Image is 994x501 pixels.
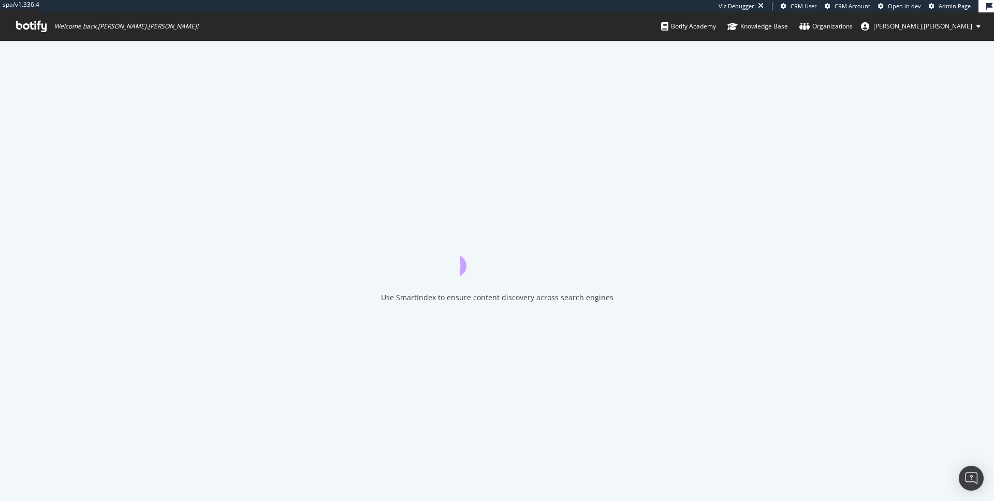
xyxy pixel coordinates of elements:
[929,2,971,10] a: Admin Page
[939,2,971,10] span: Admin Page
[727,21,788,32] div: Knowledge Base
[799,12,853,40] a: Organizations
[825,2,870,10] a: CRM Account
[873,22,972,31] span: emerson.prager
[381,292,613,303] div: Use SmartIndex to ensure content discovery across search engines
[791,2,817,10] span: CRM User
[959,466,984,491] div: Open Intercom Messenger
[661,12,716,40] a: Botify Academy
[460,239,534,276] div: animation
[835,2,870,10] span: CRM Account
[878,2,921,10] a: Open in dev
[799,21,853,32] div: Organizations
[661,21,716,32] div: Botify Academy
[888,2,921,10] span: Open in dev
[54,22,198,31] span: Welcome back, [PERSON_NAME].[PERSON_NAME] !
[719,2,756,10] div: Viz Debugger:
[781,2,817,10] a: CRM User
[727,12,788,40] a: Knowledge Base
[853,18,989,35] button: [PERSON_NAME].[PERSON_NAME]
